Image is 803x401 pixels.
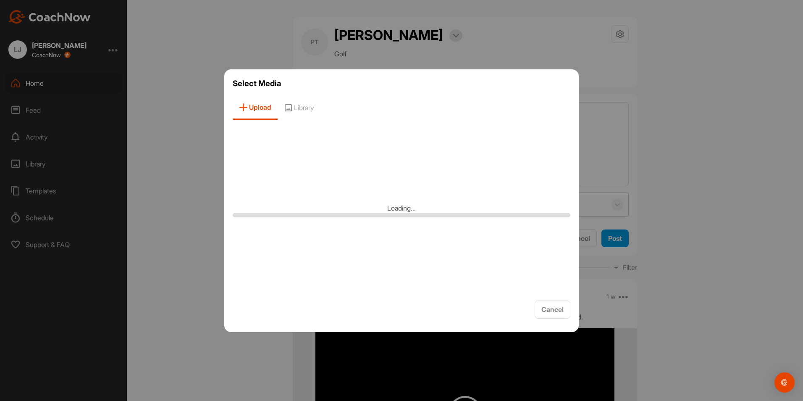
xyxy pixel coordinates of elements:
span: Library [278,96,320,120]
span: Upload [233,96,278,120]
span: Cancel [541,305,564,314]
p: Loading... [387,203,416,213]
button: Cancel [535,301,570,319]
h3: Select Media [233,78,570,90]
div: Open Intercom Messenger [774,372,795,393]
